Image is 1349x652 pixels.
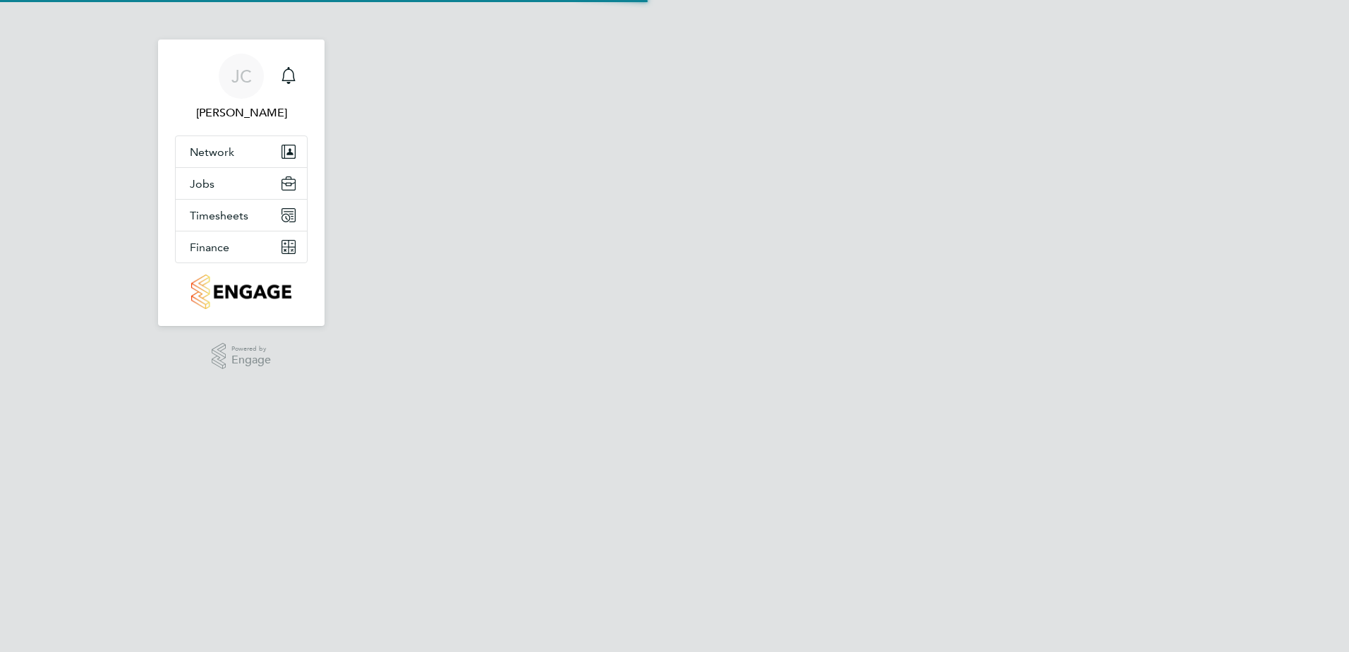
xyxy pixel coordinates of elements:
[190,241,229,254] span: Finance
[175,104,308,121] span: Jack Capon
[175,274,308,309] a: Go to home page
[158,40,325,326] nav: Main navigation
[190,177,214,191] span: Jobs
[176,200,307,231] button: Timesheets
[231,67,252,85] span: JC
[212,343,272,370] a: Powered byEngage
[231,343,271,355] span: Powered by
[190,209,248,222] span: Timesheets
[191,274,291,309] img: countryside-properties-logo-retina.png
[176,231,307,262] button: Finance
[175,54,308,121] a: JC[PERSON_NAME]
[190,145,234,159] span: Network
[231,354,271,366] span: Engage
[176,168,307,199] button: Jobs
[176,136,307,167] button: Network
